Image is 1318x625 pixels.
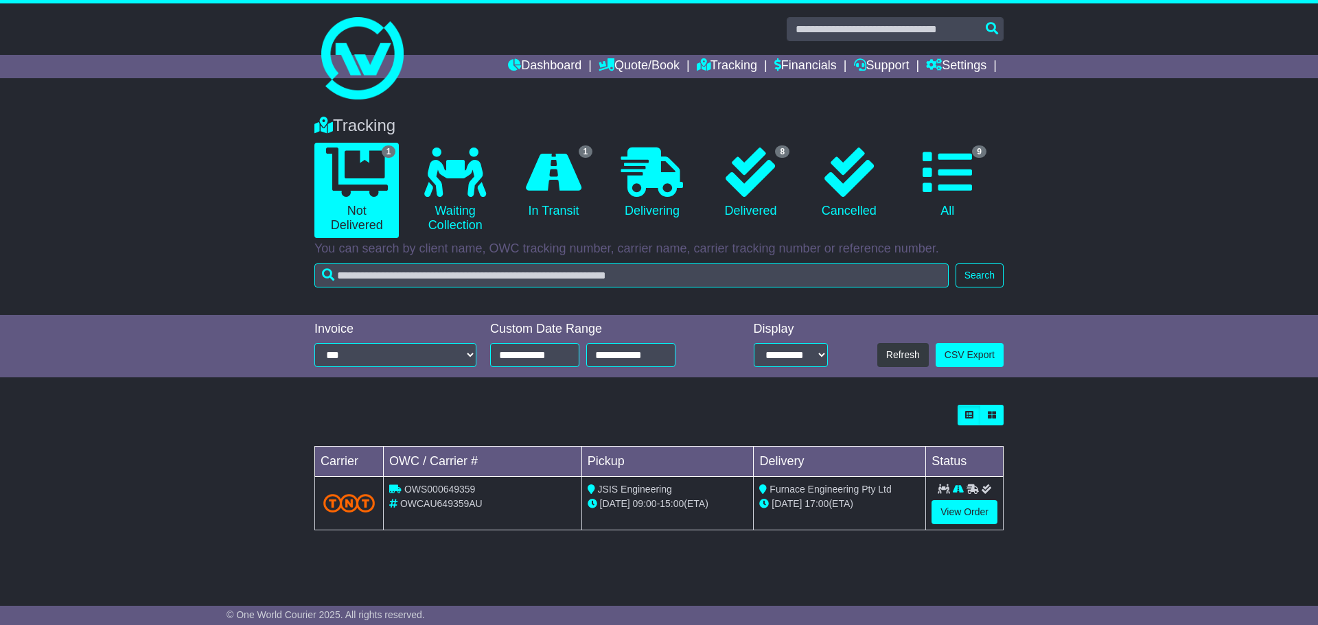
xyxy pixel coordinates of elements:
a: Waiting Collection [413,143,497,238]
span: 8 [775,145,789,158]
span: OWCAU649359AU [400,498,483,509]
span: 09:00 [633,498,657,509]
a: View Order [932,500,997,524]
span: 17:00 [805,498,829,509]
span: 9 [972,145,986,158]
div: - (ETA) [588,497,748,511]
span: Furnace Engineering Pty Ltd [770,484,891,495]
p: You can search by client name, OWC tracking number, carrier name, carrier tracking number or refe... [314,241,1004,257]
a: Delivering [610,143,694,224]
td: OWC / Carrier # [384,447,582,477]
a: Dashboard [508,55,581,78]
span: 1 [579,145,593,158]
button: Refresh [877,343,929,367]
td: Carrier [315,447,384,477]
a: Tracking [697,55,757,78]
div: Display [754,322,828,337]
a: CSV Export [936,343,1004,367]
img: TNT_Domestic.png [323,494,375,512]
td: Delivery [754,447,926,477]
a: Quote/Book [599,55,680,78]
a: 1 In Transit [511,143,596,224]
span: 1 [382,145,396,158]
a: Cancelled [807,143,891,224]
span: © One World Courier 2025. All rights reserved. [227,609,425,620]
a: 8 Delivered [708,143,793,224]
a: Financials [774,55,837,78]
a: Support [854,55,910,78]
a: 1 Not Delivered [314,143,399,238]
div: Invoice [314,322,476,337]
div: Custom Date Range [490,322,710,337]
span: 15:00 [660,498,684,509]
div: (ETA) [759,497,920,511]
span: [DATE] [772,498,802,509]
span: JSIS Engineering [598,484,672,495]
div: Tracking [308,116,1010,136]
button: Search [956,263,1004,287]
td: Status [926,447,1004,477]
a: 9 All [905,143,990,224]
span: OWS000649359 [404,484,476,495]
span: [DATE] [600,498,630,509]
td: Pickup [581,447,754,477]
a: Settings [926,55,986,78]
